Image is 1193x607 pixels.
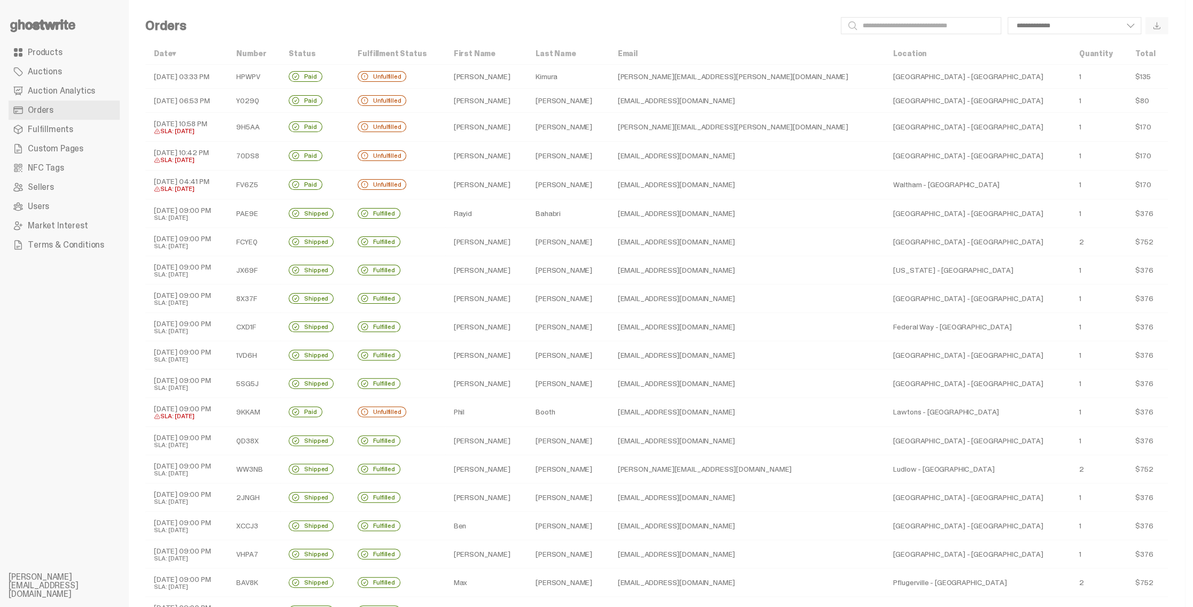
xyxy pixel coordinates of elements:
[609,284,885,312] td: [EMAIL_ADDRESS][DOMAIN_NAME]
[445,284,527,312] td: [PERSON_NAME]
[145,312,1168,341] tr: [DATE] 09:00 PM SLA: [DATE] CXD1F Shipped Fulfilled [PERSON_NAME][PERSON_NAME][EMAIL_ADDRESS][DOM...
[358,265,400,275] div: Fulfilled
[289,464,334,474] div: Shipped
[893,294,1062,303] div: [GEOGRAPHIC_DATA] - [GEOGRAPHIC_DATA]
[1127,170,1168,199] td: $170
[1127,199,1168,227] td: $376
[289,208,334,219] div: Shipped
[154,186,219,193] div: SLA: [DATE]
[154,442,219,448] div: SLA: [DATE]
[609,227,885,256] td: [EMAIL_ADDRESS][DOMAIN_NAME]
[9,81,120,101] a: Auction Analytics
[1127,568,1168,596] td: $752
[28,144,83,153] span: Custom Pages
[9,62,120,81] a: Auctions
[358,95,406,106] div: Unfulfilled
[154,555,219,562] div: SLA: [DATE]
[893,122,1062,131] div: [GEOGRAPHIC_DATA] - [GEOGRAPHIC_DATA]
[1071,170,1127,199] td: 1
[289,577,334,588] div: Shipped
[893,209,1062,218] div: [GEOGRAPHIC_DATA] - [GEOGRAPHIC_DATA]
[145,540,1168,568] tr: [DATE] 09:00 PM SLA: [DATE] VHPA7 Shipped Fulfilled [PERSON_NAME][PERSON_NAME][EMAIL_ADDRESS][DOM...
[1127,483,1168,511] td: $376
[445,341,527,369] td: [PERSON_NAME]
[1127,227,1168,256] td: $752
[145,65,228,89] td: [DATE] 03:33 PM
[527,256,609,284] td: [PERSON_NAME]
[527,426,609,455] td: [PERSON_NAME]
[1071,369,1127,397] td: 1
[893,180,1062,189] div: Waltham - [GEOGRAPHIC_DATA]
[145,483,228,511] td: [DATE] 09:00 PM
[28,87,95,95] span: Auction Analytics
[358,520,400,531] div: Fulfilled
[1071,256,1127,284] td: 1
[358,71,406,82] div: Unfulfilled
[609,141,885,170] td: [EMAIL_ADDRESS][DOMAIN_NAME]
[228,65,280,89] td: HPWPV
[358,236,400,247] div: Fulfilled
[28,164,64,172] span: NFC Tags
[527,65,609,89] td: Kimura
[609,43,885,65] th: Email
[1071,284,1127,312] td: 1
[527,227,609,256] td: [PERSON_NAME]
[154,470,219,477] div: SLA: [DATE]
[28,221,88,230] span: Market Interest
[1127,312,1168,341] td: $376
[9,235,120,255] a: Terms & Conditions
[527,483,609,511] td: [PERSON_NAME]
[1071,199,1127,227] td: 1
[1071,568,1127,596] td: 2
[1071,540,1127,568] td: 1
[154,157,219,164] div: SLA: [DATE]
[609,540,885,568] td: [EMAIL_ADDRESS][DOMAIN_NAME]
[445,312,527,341] td: [PERSON_NAME]
[527,397,609,426] td: Booth
[145,426,228,455] td: [DATE] 09:00 PM
[1071,341,1127,369] td: 1
[9,197,120,216] a: Users
[154,49,176,58] a: Date▾
[1071,227,1127,256] td: 2
[445,65,527,89] td: [PERSON_NAME]
[228,284,280,312] td: 8X37F
[154,214,219,221] div: SLA: [DATE]
[145,256,1168,284] tr: [DATE] 09:00 PM SLA: [DATE] JX69F Shipped Fulfilled [PERSON_NAME][PERSON_NAME][EMAIL_ADDRESS][DOM...
[609,199,885,227] td: [EMAIL_ADDRESS][DOMAIN_NAME]
[609,113,885,142] td: [PERSON_NAME][EMAIL_ADDRESS][PERSON_NAME][DOMAIN_NAME]
[228,170,280,199] td: FV6Z5
[527,89,609,113] td: [PERSON_NAME]
[445,141,527,170] td: [PERSON_NAME]
[358,179,406,190] div: Unfulfilled
[145,341,1168,369] tr: [DATE] 09:00 PM SLA: [DATE] 1VD6H Shipped Fulfilled [PERSON_NAME][PERSON_NAME][EMAIL_ADDRESS][DOM...
[1127,369,1168,397] td: $376
[527,369,609,397] td: [PERSON_NAME]
[145,113,228,142] td: [DATE] 10:58 PM
[609,341,885,369] td: [EMAIL_ADDRESS][DOMAIN_NAME]
[145,199,228,227] td: [DATE] 09:00 PM
[154,583,219,590] div: SLA: [DATE]
[28,125,73,134] span: Fulfillments
[145,65,1168,89] tr: [DATE] 03:33 PM HPWPV Paid Unfulfilled [PERSON_NAME]Kimura[PERSON_NAME][EMAIL_ADDRESS][PERSON_NAM...
[609,256,885,284] td: [EMAIL_ADDRESS][DOMAIN_NAME]
[154,328,219,334] div: SLA: [DATE]
[289,236,334,247] div: Shipped
[145,113,1168,142] tr: [DATE] 10:58 PM SLA: [DATE] 9H5AA Paid Unfulfilled [PERSON_NAME][PERSON_NAME][PERSON_NAME][EMAIL_...
[358,577,400,588] div: Fulfilled
[289,95,322,106] div: Paid
[527,170,609,199] td: [PERSON_NAME]
[1127,141,1168,170] td: $170
[145,312,228,341] td: [DATE] 09:00 PM
[145,227,228,256] td: [DATE] 09:00 PM
[289,378,334,389] div: Shipped
[893,465,1062,473] div: Ludlow - [GEOGRAPHIC_DATA]
[9,43,120,62] a: Products
[445,511,527,540] td: Ben
[527,568,609,596] td: [PERSON_NAME]
[145,568,228,596] td: [DATE] 09:00 PM
[228,483,280,511] td: 2JNGH
[289,435,334,446] div: Shipped
[9,178,120,197] a: Sellers
[145,199,1168,227] tr: [DATE] 09:00 PM SLA: [DATE] PAE9E Shipped Fulfilled RayidBahabri[EMAIL_ADDRESS][DOMAIN_NAME] [GEO...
